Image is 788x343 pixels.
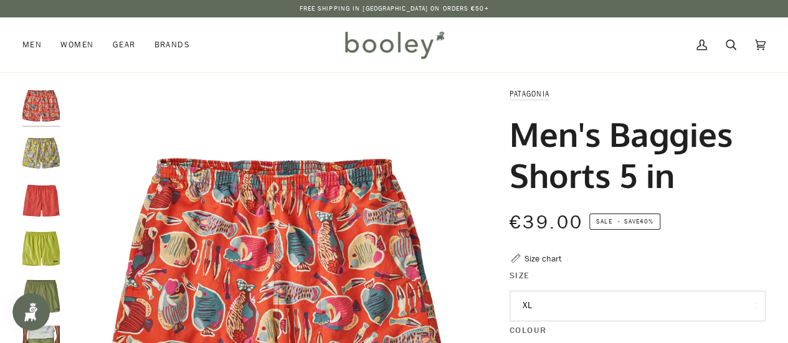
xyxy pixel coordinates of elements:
[60,39,93,51] span: Women
[103,17,145,72] a: Gear
[596,217,612,226] span: Sale
[510,291,766,321] button: XL
[339,27,449,63] img: Booley
[145,17,199,72] a: Brands
[22,230,60,268] img: Patagonia Men's Baggies Shorts 5 in Phosphorus Green - Booley Galway
[22,278,60,316] img: Patagonia Men's Baggies Shorts 5 in Buckhorn Green - Booley Galway
[510,88,549,99] a: Patagonia
[154,39,190,51] span: Brands
[22,17,51,72] a: Men
[510,210,583,235] span: €39.00
[113,39,136,51] span: Gear
[510,269,530,282] span: Size
[22,182,60,220] img: Patagonia Men's Baggies Shorts Coral - Booley Galway
[22,135,60,172] img: Patagonia Men's Baggies Shorts 5 in Flourish / Abundant Blue - Booley Galway
[510,113,756,195] h1: Men's Baggies Shorts 5 in
[614,217,624,226] em: •
[640,217,653,226] span: 40%
[22,39,42,51] span: Men
[510,324,546,337] span: Colour
[51,17,103,72] a: Women
[12,293,50,331] iframe: Button to open loyalty program pop-up
[525,252,561,265] div: Size chart
[300,4,489,14] p: Free Shipping in [GEOGRAPHIC_DATA] on Orders €50+
[589,214,660,230] span: Save
[22,87,60,125] img: Patagonia Men's Baggies Shorts 5 in Wrasse / Pollinator Orange - Booley Galway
